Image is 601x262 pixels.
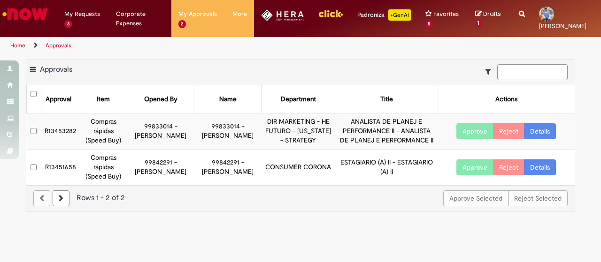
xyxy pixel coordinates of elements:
[493,123,524,139] button: Reject
[495,95,517,104] div: Actions
[335,113,438,150] td: ANALISTA DE PLANEJ E PERFORMANCE II - ANALISTA DE PLANEJ E PERFORMANCE II
[64,20,72,28] span: 3
[456,159,493,175] button: Approve
[41,113,80,150] td: R13453282
[483,9,501,18] span: Drafts
[425,20,433,28] span: 5
[357,9,411,21] div: Padroniza
[33,193,568,203] div: Rows 1 - 2 of 2
[475,10,505,27] a: Drafts
[178,20,186,28] span: 2
[318,7,343,21] img: click_logo_yellow_360x200.png
[194,113,262,150] td: 99833014 - [PERSON_NAME]
[116,9,164,28] span: Corporate Expenses
[232,9,247,19] span: More
[97,95,110,104] div: Item
[127,150,194,185] td: 99842291 - [PERSON_NAME]
[475,19,482,28] span: 1
[219,95,237,104] div: Name
[40,65,72,74] span: Approvals
[485,68,495,75] i: Show filters for: Suas Solicitações
[262,150,335,185] td: CONSUMER CORONA
[433,9,459,19] span: Favorites
[41,150,80,185] td: R13451658
[524,123,556,139] a: Details
[262,113,335,150] td: DIR MARKETING - HE FUTURO - [US_STATE] - STRATEGY
[524,159,556,175] a: Details
[80,150,127,185] td: Compras rápidas (Speed Buy)
[64,9,100,19] span: My Requests
[456,123,493,139] button: Approve
[539,22,586,30] span: [PERSON_NAME]
[281,95,316,104] div: Department
[7,37,393,54] ul: Page breadcrumbs
[1,5,49,23] img: ServiceNow
[46,42,71,49] a: Approvals
[380,95,393,104] div: Title
[41,85,80,113] th: Approval
[46,95,71,104] div: Approval
[10,42,25,49] a: Home
[178,9,217,19] span: My Approvals
[493,159,524,175] button: Reject
[144,95,177,104] div: Opened By
[261,9,304,21] img: HeraLogo.png
[127,113,194,150] td: 99833014 - [PERSON_NAME]
[388,9,411,21] p: +GenAi
[194,150,262,185] td: 99842291 - [PERSON_NAME]
[80,113,127,150] td: Compras rápidas (Speed Buy)
[335,150,438,185] td: ESTAGIARIO (A) II - ESTAGIARIO (A) II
